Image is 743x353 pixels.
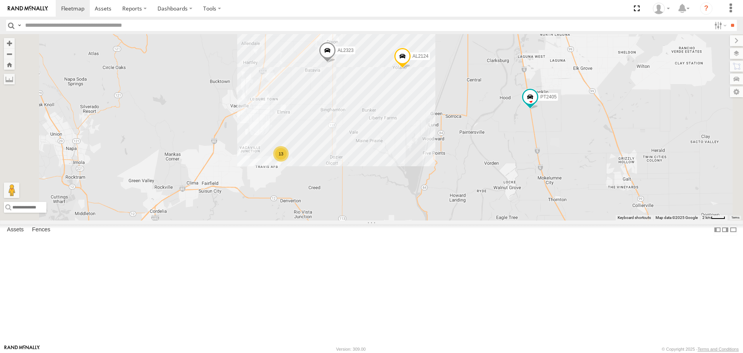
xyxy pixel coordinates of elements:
[656,215,698,220] span: Map data ©2025 Google
[16,20,22,31] label: Search Query
[700,215,728,220] button: Map Scale: 2 km per 33 pixels
[618,215,651,220] button: Keyboard shortcuts
[698,347,739,351] a: Terms and Conditions
[714,224,721,236] label: Dock Summary Table to the Left
[336,347,366,351] div: Version: 309.00
[28,225,54,236] label: Fences
[4,345,40,353] a: Visit our Website
[711,20,728,31] label: Search Filter Options
[540,94,556,100] span: PT2405
[4,59,15,70] button: Zoom Home
[650,3,673,14] div: David Lowrie
[730,86,743,97] label: Map Settings
[731,216,740,219] a: Terms (opens in new tab)
[721,224,729,236] label: Dock Summary Table to the Right
[4,74,15,84] label: Measure
[702,215,711,220] span: 2 km
[8,6,48,11] img: rand-logo.svg
[4,48,15,59] button: Zoom out
[662,347,739,351] div: © Copyright 2025 -
[337,48,353,53] span: AL2323
[273,146,289,162] div: 13
[700,2,712,15] i: ?
[4,183,19,198] button: Drag Pegman onto the map to open Street View
[729,224,737,236] label: Hide Summary Table
[4,38,15,48] button: Zoom in
[413,53,428,59] span: AL2124
[3,225,27,236] label: Assets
